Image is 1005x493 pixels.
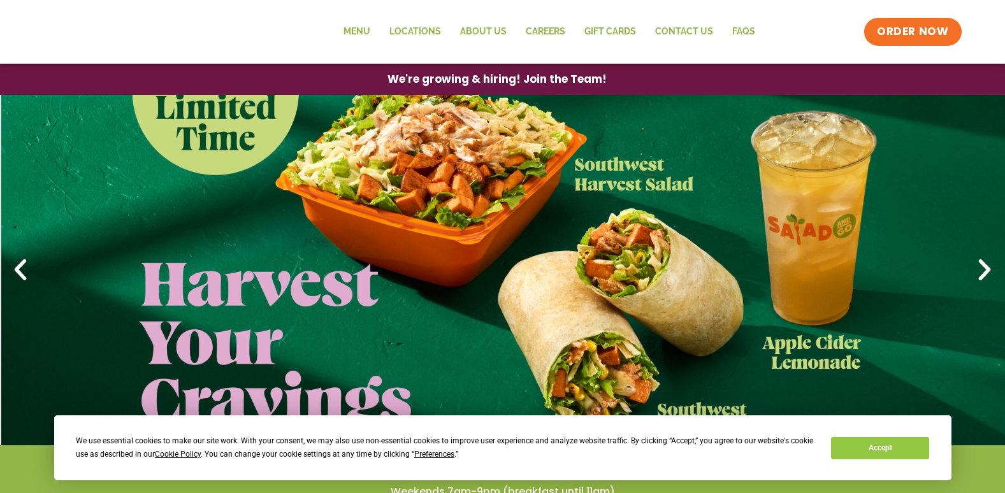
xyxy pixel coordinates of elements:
[25,464,980,478] h4: Weekdays 6:30am-9pm (breakfast until 10:30am)
[516,17,575,46] a: Careers
[831,437,929,459] button: Accept
[54,415,951,480] div: Cookie Consent Prompt
[334,17,380,46] a: Menu
[575,17,646,46] a: GIFT CARDS
[380,17,451,46] a: Locations
[646,17,723,46] a: Contact Us
[387,74,607,85] span: We're growing & hiring! Join the Team!
[451,17,516,46] a: About Us
[723,17,765,46] a: FAQs
[414,450,454,459] span: Preferences
[44,6,235,57] img: new-SAG-logo-768×292
[877,24,948,39] span: ORDER NOW
[155,450,201,459] span: Cookie Policy
[76,434,816,461] div: We use essential cookies to make our site work. With your consent, we may also use non-essential ...
[334,17,765,46] nav: Menu
[864,18,961,46] a: ORDER NOW
[368,64,626,94] a: We're growing & hiring! Join the Team!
